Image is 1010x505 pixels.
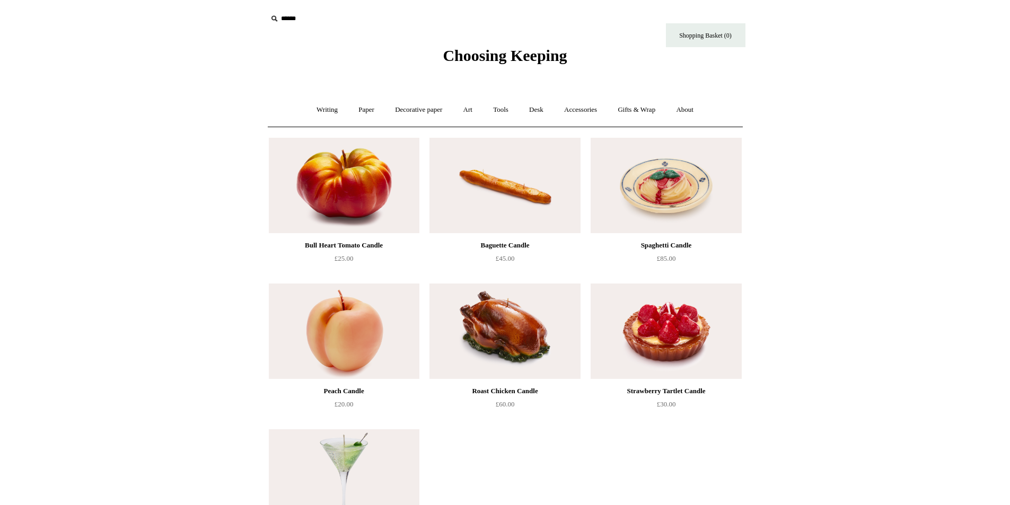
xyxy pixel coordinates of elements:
[591,138,741,233] img: Spaghetti Candle
[271,239,417,252] div: Bull Heart Tomato Candle
[443,55,567,63] a: Choosing Keeping
[269,138,419,233] a: Bull Heart Tomato Candle Bull Heart Tomato Candle
[432,239,577,252] div: Baguette Candle
[591,385,741,428] a: Strawberry Tartlet Candle £30.00
[269,283,419,379] a: Peach Candle Peach Candle
[429,138,580,233] a: Baguette Candle Baguette Candle
[666,96,703,124] a: About
[269,239,419,282] a: Bull Heart Tomato Candle £25.00
[591,283,741,379] img: Strawberry Tartlet Candle
[520,96,553,124] a: Desk
[657,400,676,408] span: £30.00
[385,96,452,124] a: Decorative paper
[335,400,354,408] span: £20.00
[591,239,741,282] a: Spaghetti Candle £85.00
[429,239,580,282] a: Baguette Candle £45.00
[593,239,739,252] div: Spaghetti Candle
[454,96,482,124] a: Art
[591,138,741,233] a: Spaghetti Candle Spaghetti Candle
[443,47,567,64] span: Choosing Keeping
[349,96,384,124] a: Paper
[591,283,741,379] a: Strawberry Tartlet Candle Strawberry Tartlet Candle
[608,96,665,124] a: Gifts & Wrap
[335,254,354,262] span: £25.00
[269,385,419,428] a: Peach Candle £20.00
[496,400,515,408] span: £60.00
[657,254,676,262] span: £85.00
[496,254,515,262] span: £45.00
[271,385,417,397] div: Peach Candle
[593,385,739,397] div: Strawberry Tartlet Candle
[429,283,580,379] img: Roast Chicken Candle
[307,96,347,124] a: Writing
[555,96,607,124] a: Accessories
[484,96,518,124] a: Tools
[269,283,419,379] img: Peach Candle
[269,138,419,233] img: Bull Heart Tomato Candle
[429,283,580,379] a: Roast Chicken Candle Roast Chicken Candle
[429,385,580,428] a: Roast Chicken Candle £60.00
[666,23,745,47] a: Shopping Basket (0)
[429,138,580,233] img: Baguette Candle
[432,385,577,397] div: Roast Chicken Candle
